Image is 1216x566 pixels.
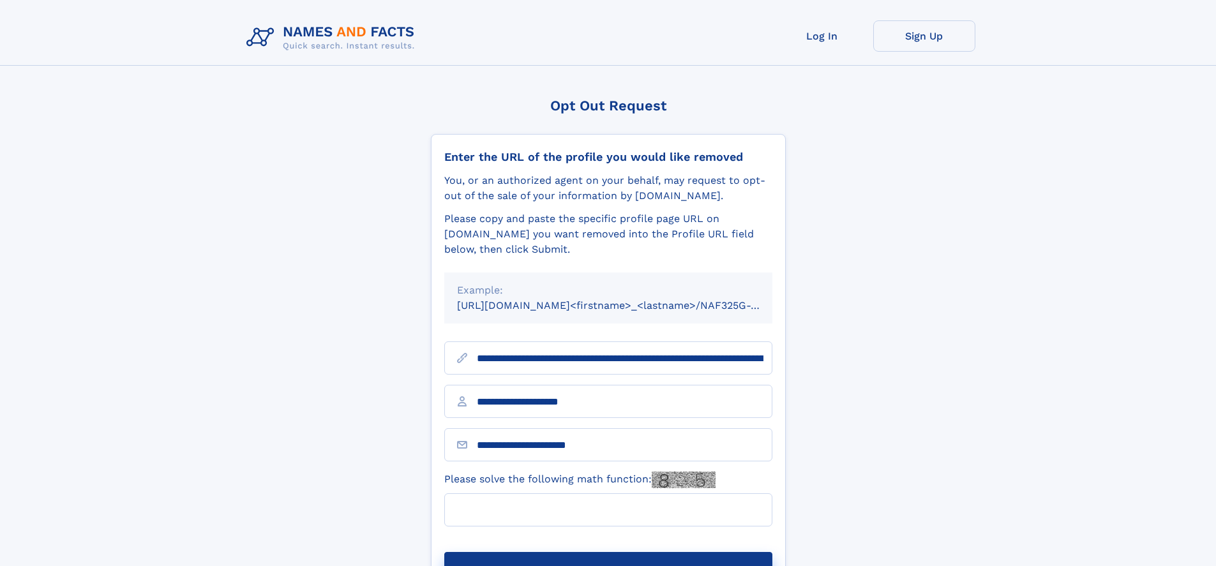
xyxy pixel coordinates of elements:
a: Sign Up [873,20,975,52]
img: Logo Names and Facts [241,20,425,55]
div: Opt Out Request [431,98,786,114]
small: [URL][DOMAIN_NAME]<firstname>_<lastname>/NAF325G-xxxxxxxx [457,299,797,311]
a: Log In [771,20,873,52]
label: Please solve the following math function: [444,472,716,488]
div: Example: [457,283,760,298]
div: Enter the URL of the profile you would like removed [444,150,772,164]
div: You, or an authorized agent on your behalf, may request to opt-out of the sale of your informatio... [444,173,772,204]
div: Please copy and paste the specific profile page URL on [DOMAIN_NAME] you want removed into the Pr... [444,211,772,257]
